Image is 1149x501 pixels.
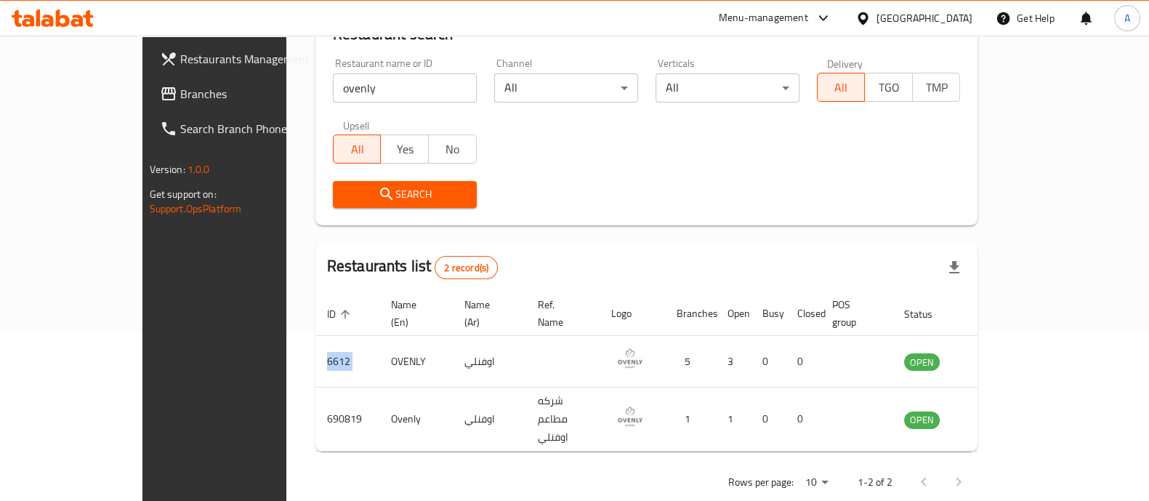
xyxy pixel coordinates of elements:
[538,296,582,331] span: Ref. Name
[379,336,453,388] td: OVENLY
[339,139,376,160] span: All
[1124,10,1130,26] span: A
[751,292,786,336] th: Busy
[435,261,497,275] span: 2 record(s)
[969,292,1019,336] th: Action
[435,256,498,279] div: Total records count
[904,412,940,429] div: OPEN
[464,296,509,331] span: Name (Ar)
[379,388,453,452] td: Ovenly
[716,292,751,336] th: Open
[716,388,751,452] td: 1
[656,73,799,103] div: All
[832,296,875,331] span: POS group
[327,255,498,279] h2: Restaurants list
[333,135,382,164] button: All
[148,41,334,76] a: Restaurants Management
[817,73,866,102] button: All
[387,139,423,160] span: Yes
[665,292,716,336] th: Branches
[180,50,323,68] span: Restaurants Management
[148,76,334,111] a: Branches
[494,73,638,103] div: All
[665,388,716,452] td: 1
[150,185,217,204] span: Get support on:
[344,185,465,204] span: Search
[428,135,477,164] button: No
[188,160,210,179] span: 1.0.0
[453,388,526,452] td: اوفنلي
[786,388,821,452] td: 0
[526,388,600,452] td: شركه مطاعم اوفنلي
[435,139,471,160] span: No
[799,472,834,494] div: Rows per page:
[786,292,821,336] th: Closed
[315,336,379,388] td: 6612
[871,77,907,98] span: TGO
[453,336,526,388] td: اوفنلي
[719,9,808,27] div: Menu-management
[611,398,648,435] img: Ovenly
[786,336,821,388] td: 0
[904,353,940,371] div: OPEN
[864,73,913,102] button: TGO
[904,305,951,323] span: Status
[665,336,716,388] td: 5
[751,388,786,452] td: 0
[333,73,477,103] input: Search for restaurant name or ID..
[148,111,334,146] a: Search Branch Phone
[876,10,972,26] div: [GEOGRAPHIC_DATA]
[150,199,242,218] a: Support.OpsPlatform
[727,473,793,492] p: Rows per page:
[827,58,863,68] label: Delivery
[611,340,648,377] img: OVENLY
[857,473,892,492] p: 1-2 of 2
[904,354,940,371] span: OPEN
[315,292,1019,452] table: enhanced table
[600,292,665,336] th: Logo
[912,73,961,102] button: TMP
[904,412,940,428] span: OPEN
[937,250,972,285] div: Export file
[327,305,355,323] span: ID
[919,77,955,98] span: TMP
[343,120,370,130] label: Upsell
[180,85,323,103] span: Branches
[751,336,786,388] td: 0
[716,336,751,388] td: 3
[380,135,429,164] button: Yes
[333,181,477,208] button: Search
[391,296,435,331] span: Name (En)
[315,388,379,452] td: 690819
[180,120,323,137] span: Search Branch Phone
[823,77,860,98] span: All
[150,160,185,179] span: Version:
